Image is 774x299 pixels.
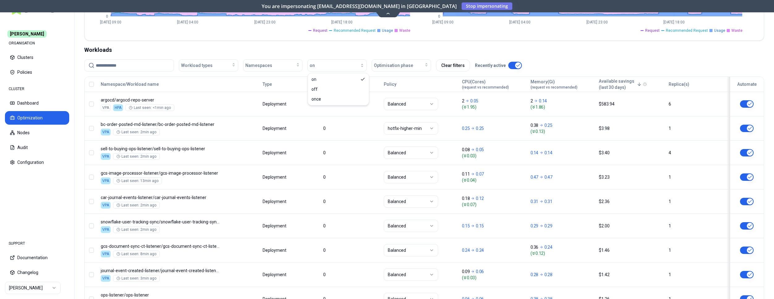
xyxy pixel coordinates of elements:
span: Waste [399,28,410,33]
p: 0.05 [470,98,478,104]
div: Last seen: <1min ago [129,105,171,110]
div: $3.98 [599,125,663,131]
tspan: [DATE] 18:00 [663,20,685,24]
div: Deployment [263,174,287,180]
div: 1 [669,247,724,253]
button: Optimisation phase [372,59,431,72]
p: 0.29 [531,223,539,229]
div: Deployment [263,101,287,107]
div: HPA enabled. [113,104,123,111]
p: 0.24 [476,247,484,253]
p: 0.05 [476,147,484,153]
div: VPA [101,129,111,135]
span: (request vs recommended) [462,85,509,90]
div: VPA [101,251,111,257]
span: Optimisation phase [374,62,413,69]
span: ( 0.03 ) [462,153,525,159]
button: Policies [5,65,69,79]
tspan: 0 [438,14,440,19]
button: Replica(s) [669,78,689,90]
p: gcs-image-processor-listener [101,170,219,176]
span: Waste [731,28,742,33]
span: off [311,86,318,92]
div: Last seen: 13min ago [116,178,159,183]
div: Deployment [263,272,287,278]
button: Workload types [179,59,238,72]
p: 2 [462,98,464,104]
div: 0 [323,174,378,180]
div: VPA [101,104,111,111]
div: VPA [101,153,111,160]
p: gcs-document-sync-ct-listener [101,243,219,249]
div: Deployment [263,150,287,156]
button: Namespace/Workload name [101,78,159,90]
p: 0.25 [544,122,552,128]
p: 0.11 [462,171,470,177]
div: Last seen: 8min ago [116,251,156,256]
div: 0 [323,125,378,131]
div: 1 [669,174,724,180]
button: Type [263,78,272,90]
p: 0.47 [544,174,552,180]
p: car-journal-events-listener [101,194,219,201]
div: Memory(Gi) [531,79,577,90]
div: CLUSTER [5,83,69,95]
p: 0.12 [476,195,484,201]
div: $1.46 [599,247,663,253]
p: Recently active [475,62,506,69]
div: 1 [669,198,724,205]
div: 0 [323,223,378,229]
span: ( 0.13 ) [531,128,594,135]
button: Changelog [5,266,69,279]
span: [PERSON_NAME] [7,30,47,38]
div: Deployment [263,223,287,229]
button: Clusters [5,51,69,64]
div: Last seen: 2min ago [116,203,156,208]
p: 0.09 [462,268,470,275]
p: 0.28 [544,272,552,278]
div: $3.23 [599,174,663,180]
span: ( 0.07 ) [462,201,525,208]
p: 0.25 [462,125,470,131]
div: Deployment [263,198,287,205]
div: 6 [669,101,724,107]
p: 0.28 [531,272,539,278]
p: 0.08 [462,147,470,153]
div: 0 [323,272,378,278]
span: once [311,96,321,102]
button: Optimization [5,111,69,125]
span: Request [313,28,328,33]
div: $2.36 [599,198,663,205]
span: ( 0.04 ) [462,177,525,183]
div: Workloads [84,46,764,54]
div: $583.94 [599,101,663,107]
p: 0.18 [462,195,470,201]
p: journal-event-created-listener [101,268,219,274]
div: VPA [101,202,111,209]
p: 0.07 [476,171,484,177]
span: (request vs recommended) [531,85,577,90]
button: Nodes [5,126,69,139]
div: Last seen: 2min ago [116,130,156,135]
p: 2 [531,98,533,104]
div: VPA [101,275,111,282]
div: Automate [733,81,761,87]
span: Namespaces [245,62,272,69]
button: Dashboard [5,96,69,110]
div: Suggestions [308,73,369,105]
div: Deployment [263,125,287,131]
span: on [310,62,315,69]
tspan: [DATE] 09:00 [432,20,454,24]
p: 0.15 [462,223,470,229]
div: VPA [101,226,111,233]
p: argocd-repo-server [101,97,219,103]
div: 0 [323,150,378,156]
div: $2.00 [599,223,663,229]
button: Available savings(last 30 days) [599,78,642,90]
span: Request [645,28,660,33]
p: 0.24 [462,247,470,253]
p: 0.47 [531,174,539,180]
span: ( 1.86 ) [531,104,594,110]
tspan: [DATE] 09:00 [100,20,121,24]
button: Audit [5,141,69,154]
